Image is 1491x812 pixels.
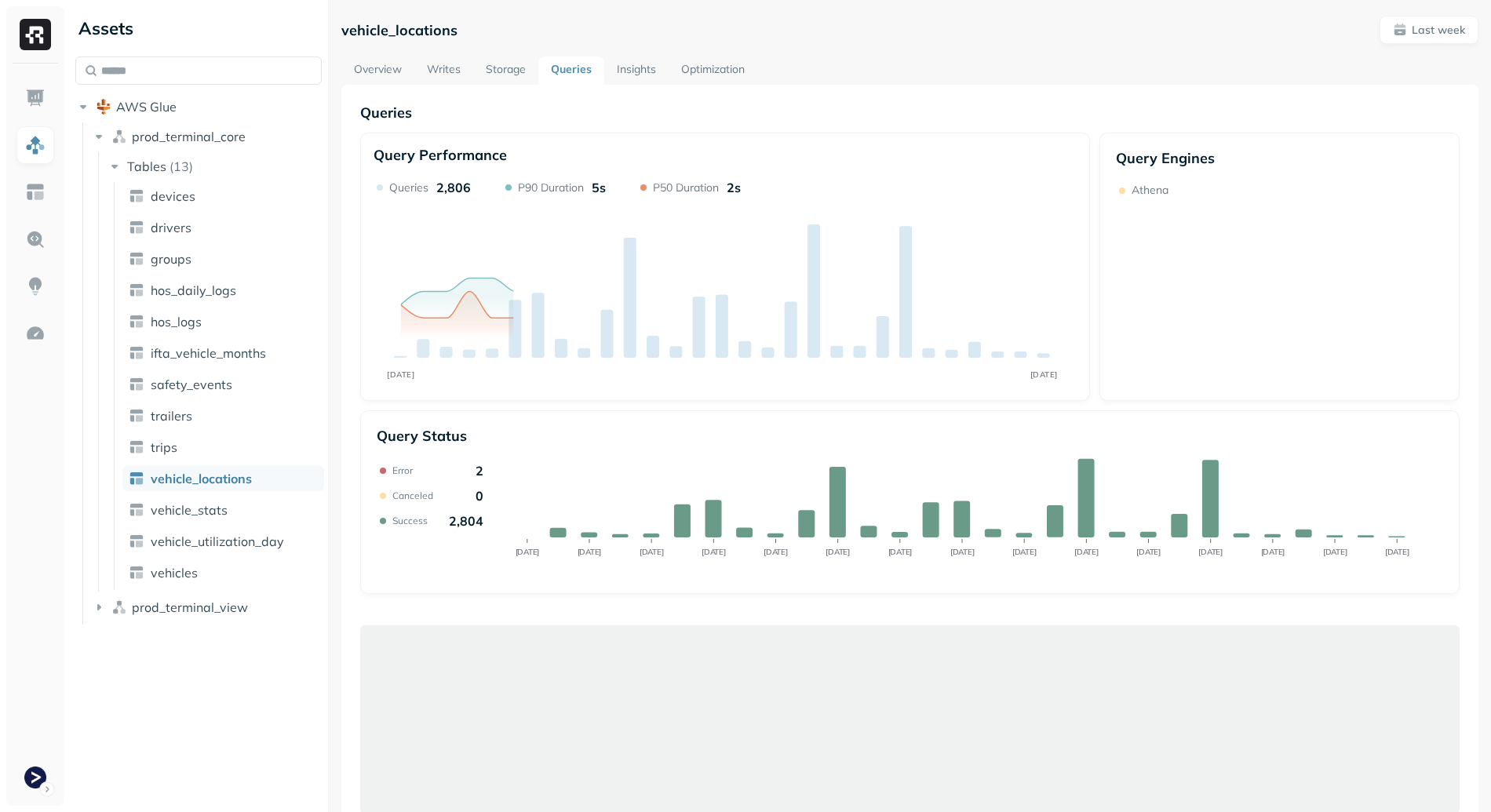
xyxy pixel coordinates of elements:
span: vehicle_locations [151,471,252,486]
tspan: [DATE] [1030,370,1057,380]
p: 5s [592,180,606,195]
a: vehicle_stats [122,497,324,523]
a: Overview [341,56,414,85]
p: Queries [389,180,428,195]
img: Terminal [24,766,46,788]
a: trailers [122,403,324,428]
span: hos_logs [151,314,202,330]
a: hos_daily_logs [122,278,324,303]
p: ( 13 ) [170,158,193,174]
span: prod_terminal_view [132,599,248,615]
a: vehicles [122,560,324,585]
a: safety_events [122,372,324,397]
img: table [129,533,144,549]
a: vehicle_locations [122,466,324,491]
span: Tables [127,158,166,174]
tspan: [DATE] [1074,547,1099,557]
span: vehicles [151,565,198,581]
p: 2s [727,180,741,195]
tspan: [DATE] [1322,547,1347,557]
span: prod_terminal_core [132,129,246,144]
img: table [129,282,144,298]
img: namespace [111,129,127,144]
tspan: [DATE] [888,547,912,557]
p: 2,806 [436,180,471,195]
p: Canceled [392,490,433,501]
tspan: [DATE] [702,547,726,557]
tspan: [DATE] [826,547,850,557]
tspan: [DATE] [387,370,414,380]
tspan: [DATE] [577,547,601,557]
img: table [129,502,144,518]
a: Insights [604,56,669,85]
span: trips [151,439,177,455]
img: table [129,471,144,486]
span: groups [151,251,191,267]
span: vehicle_stats [151,502,228,518]
a: devices [122,184,324,209]
a: drivers [122,215,324,240]
a: groups [122,246,324,271]
p: P90 Duration [518,180,584,195]
div: Assets [75,16,322,41]
span: AWS Glue [116,99,177,115]
span: ifta_vehicle_months [151,345,266,361]
p: 0 [476,488,483,504]
img: table [129,439,144,455]
button: prod_terminal_core [91,124,323,149]
tspan: [DATE] [1260,547,1285,557]
img: table [129,408,144,424]
span: hos_daily_logs [151,282,236,298]
p: Last week [1412,23,1465,38]
img: table [129,345,144,361]
img: namespace [111,599,127,615]
img: Optimization [25,323,46,344]
span: trailers [151,408,192,424]
p: 2 [476,463,483,479]
a: Storage [473,56,538,85]
button: AWS Glue [75,94,322,119]
p: 2,804 [449,513,483,529]
tspan: [DATE] [764,547,788,557]
button: prod_terminal_view [91,595,323,620]
p: vehicle_locations [341,21,458,39]
button: Last week [1380,16,1478,44]
a: ifta_vehicle_months [122,340,324,366]
tspan: [DATE] [950,547,974,557]
button: Tables(13) [107,154,323,179]
img: Assets [25,135,46,155]
tspan: [DATE] [1198,547,1223,557]
p: P50 Duration [653,180,719,195]
p: Queries [360,104,1460,122]
span: devices [151,188,195,204]
img: Query Explorer [25,229,46,249]
span: drivers [151,220,191,235]
tspan: [DATE] [1012,547,1036,557]
span: vehicle_utilization_day [151,533,284,549]
img: table [129,565,144,581]
a: hos_logs [122,309,324,334]
p: Error [392,464,413,476]
a: Writes [414,56,473,85]
span: safety_events [151,377,232,392]
p: Query Engines [1116,149,1443,167]
a: vehicle_utilization_day [122,529,324,554]
a: trips [122,435,324,460]
img: Insights [25,276,46,297]
tspan: [DATE] [1385,547,1409,557]
img: Dashboard [25,88,46,108]
img: root [96,99,111,115]
img: Ryft [20,19,51,50]
tspan: [DATE] [1136,547,1161,557]
img: table [129,188,144,204]
img: table [129,251,144,267]
img: table [129,314,144,330]
p: Query Status [377,427,467,445]
img: table [129,220,144,235]
p: Athena [1132,183,1168,198]
tspan: [DATE] [639,547,663,557]
p: Query Performance [374,146,507,164]
a: Queries [538,56,604,85]
img: Asset Explorer [25,182,46,202]
tspan: [DATE] [515,547,539,557]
